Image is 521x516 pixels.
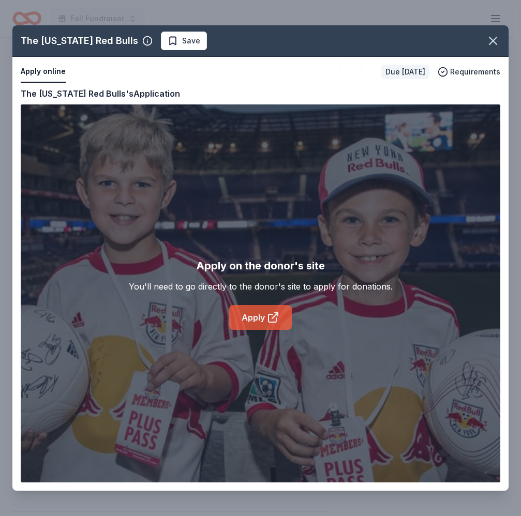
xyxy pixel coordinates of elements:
button: Apply online [21,61,66,83]
a: Apply [229,305,292,330]
button: Requirements [438,66,500,78]
span: Save [182,35,200,47]
button: Save [161,32,207,50]
span: Requirements [450,66,500,78]
div: The [US_STATE] Red Bulls [21,33,138,49]
div: Apply on the donor's site [196,257,325,274]
div: You'll need to go directly to the donor's site to apply for donations. [129,280,393,293]
div: The [US_STATE] Red Bulls's Application [21,87,180,100]
div: Due [DATE] [381,65,429,79]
